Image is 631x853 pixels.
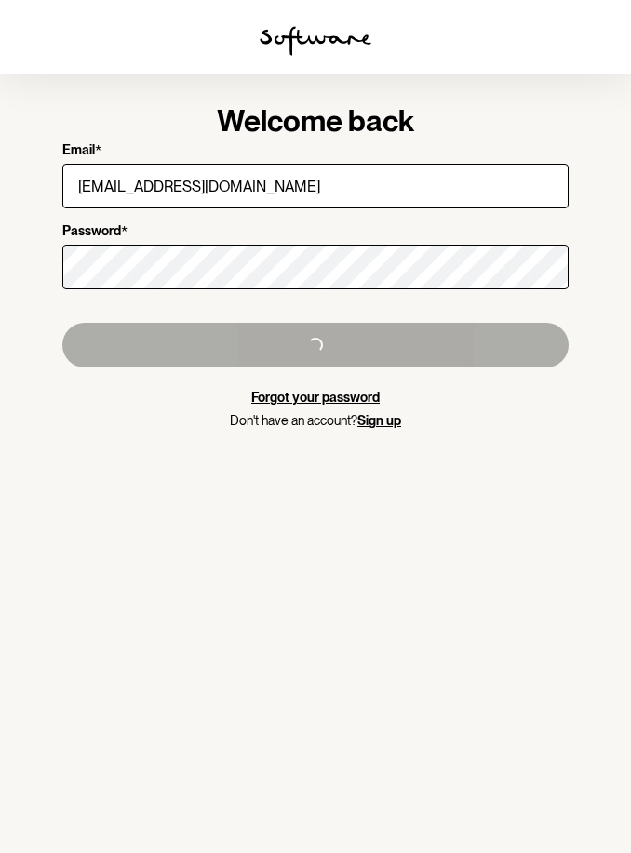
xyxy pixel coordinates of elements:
p: Email [62,142,95,160]
h1: Welcome back [62,108,569,135]
a: Sign up [357,413,401,428]
p: Don't have an account? [62,413,569,429]
a: Forgot your password [251,390,380,405]
p: Password [62,223,121,241]
img: software logo [260,26,371,56]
